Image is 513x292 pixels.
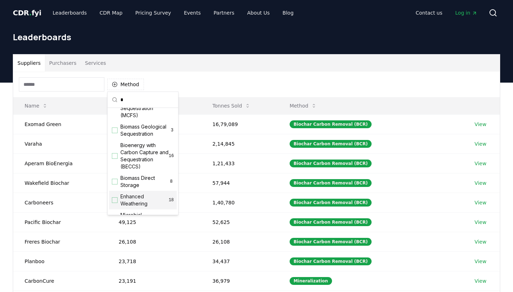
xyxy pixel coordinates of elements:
a: Leaderboards [47,6,93,19]
td: 57,944 [201,173,278,193]
td: 23,718 [107,251,201,271]
a: CDR Map [94,6,128,19]
div: Mineralization [290,277,332,285]
td: Aperam BioEnergia [13,153,107,173]
button: Method [107,79,144,90]
h1: Leaderboards [13,31,500,43]
div: Biochar Carbon Removal (BCR) [290,218,372,226]
a: View [475,121,486,128]
td: Wakefield Biochar [13,173,107,193]
span: CDR fyi [13,9,41,17]
td: 2,14,845 [201,134,278,153]
a: View [475,277,486,285]
nav: Main [47,6,299,19]
td: CarbonCure [13,271,107,291]
td: 16,79,089 [201,114,278,134]
a: Blog [277,6,299,19]
div: Biochar Carbon Removal (BCR) [290,179,372,187]
td: Freres Biochar [13,232,107,251]
td: 52,625 [201,212,278,232]
td: Pacific Biochar [13,212,107,232]
nav: Main [410,6,483,19]
button: Services [81,54,110,72]
td: 23,191 [107,271,201,291]
span: Enhanced Weathering [120,193,169,207]
a: View [475,219,486,226]
span: 3 [170,127,174,133]
div: Biochar Carbon Removal (BCR) [290,199,372,207]
span: 16 [169,153,174,159]
a: Events [178,6,206,19]
td: 36,979 [201,271,278,291]
button: Method [284,99,323,113]
td: 1,40,780 [201,193,278,212]
button: Name [19,99,53,113]
a: Log in [450,6,483,19]
div: Biochar Carbon Removal (BCR) [290,120,372,128]
div: Biochar Carbon Removal (BCR) [290,160,372,167]
a: Contact us [410,6,448,19]
span: Microbial Mineralization [120,212,169,226]
a: View [475,140,486,147]
a: View [475,179,486,187]
span: . [29,9,32,17]
td: 34,437 [201,251,278,271]
button: Tonnes Sold [207,99,256,113]
td: 1,21,433 [201,153,278,173]
div: Biochar Carbon Removal (BCR) [290,257,372,265]
div: Biochar Carbon Removal (BCR) [290,238,372,246]
button: Suppliers [13,54,45,72]
a: View [475,238,486,245]
td: Varaha [13,134,107,153]
td: Planboo [13,251,107,271]
span: 18 [169,197,174,203]
a: CDR.fyi [13,8,41,18]
a: View [475,160,486,167]
a: Partners [208,6,240,19]
div: Biochar Carbon Removal (BCR) [290,140,372,148]
td: Exomad Green [13,114,107,134]
td: 26,108 [107,232,201,251]
a: View [475,258,486,265]
span: Bioenergy with Carbon Capture and Sequestration (BECCS) [120,142,169,170]
td: Carboneers [13,193,107,212]
a: View [475,199,486,206]
span: Biomass Direct Storage [120,174,169,189]
span: Biomass Geological Sequestration [120,123,170,137]
a: Pricing Survey [130,6,177,19]
button: Purchasers [45,54,81,72]
td: 26,108 [201,232,278,251]
span: Log in [455,9,477,16]
td: 49,125 [107,212,201,232]
span: 8 [169,179,174,184]
a: About Us [242,6,275,19]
